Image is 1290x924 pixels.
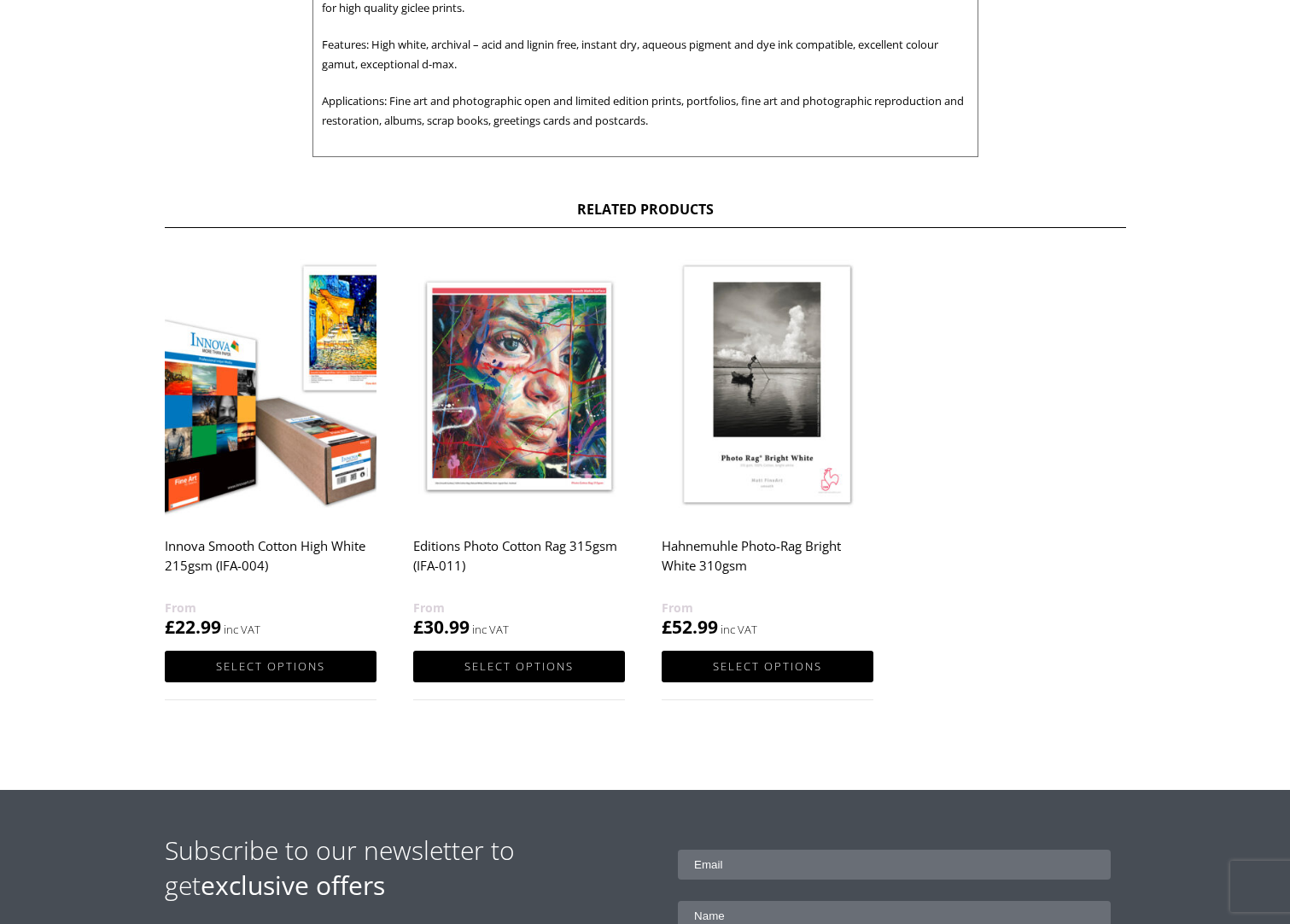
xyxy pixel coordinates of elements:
h2: Innova Smooth Cotton High White 215gsm (IFA-004) [165,529,376,598]
a: Innova Smooth Cotton High White 215gsm (IFA-004) £22.99 [165,254,376,640]
h2: Related products [165,200,1126,228]
input: Email [678,850,1111,880]
a: Select options for “Hahnemuhle Photo-Rag Bright White 310gsm” [662,651,873,682]
bdi: 30.99 [413,615,470,639]
img: Editions Photo Cotton Rag 315gsm (IFA-011) [413,254,625,518]
a: Editions Photo Cotton Rag 315gsm (IFA-011) £30.99 [413,254,625,640]
strong: exclusive offers [201,868,385,903]
bdi: 22.99 [165,615,221,639]
a: Select options for “Editions Photo Cotton Rag 315gsm (IFA-011)” [413,651,625,682]
img: Innova Smooth Cotton High White 215gsm (IFA-004) [165,254,376,518]
span: £ [413,615,423,639]
bdi: 52.99 [662,615,718,639]
a: Hahnemuhle Photo-Rag Bright White 310gsm £52.99 [662,254,873,640]
img: Hahnemuhle Photo-Rag Bright White 310gsm [662,254,873,518]
h2: Subscribe to our newsletter to get [165,833,645,903]
p: Applications: Fine art and photographic open and limited edition prints, portfolios, fine art and... [322,91,969,131]
h2: Editions Photo Cotton Rag 315gsm (IFA-011) [413,529,625,598]
p: Features: High white, archival – acid and lignin free, instant dry, aqueous pigment and dye ink c... [322,35,969,74]
span: £ [165,615,175,639]
h2: Hahnemuhle Photo-Rag Bright White 310gsm [662,529,873,598]
span: £ [662,615,672,639]
a: Select options for “Innova Smooth Cotton High White 215gsm (IFA-004)” [165,651,376,682]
